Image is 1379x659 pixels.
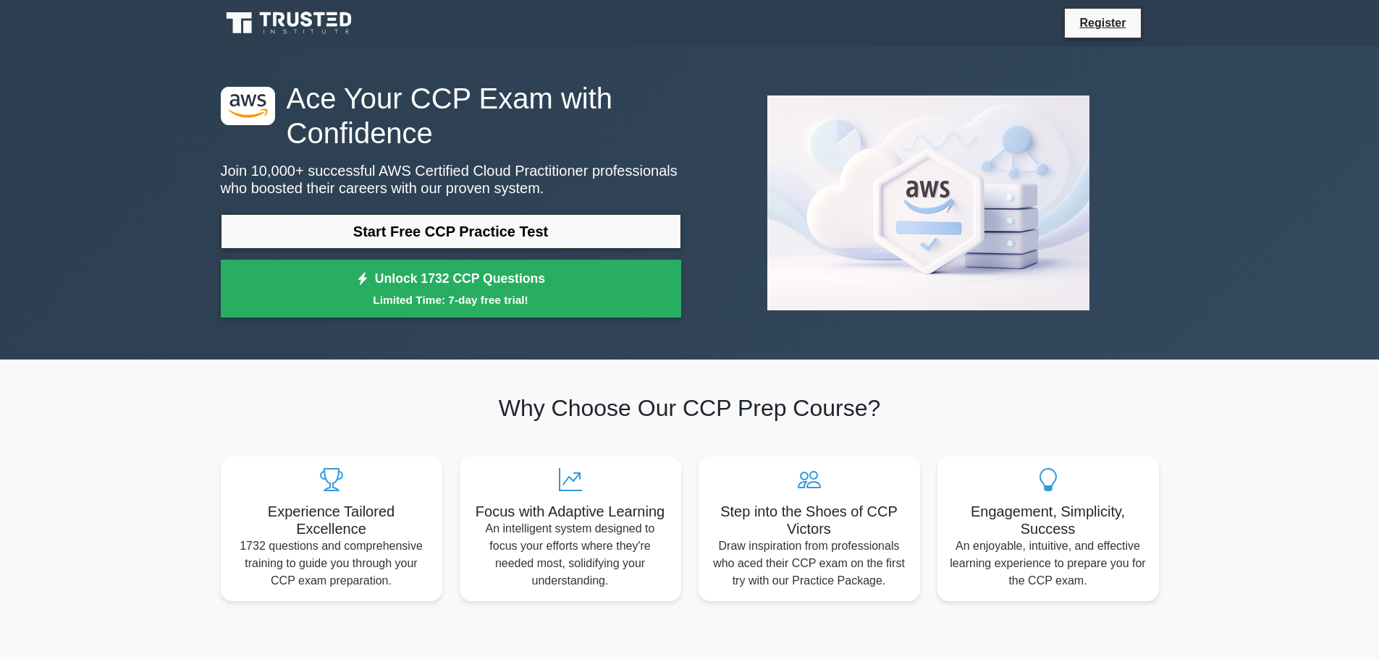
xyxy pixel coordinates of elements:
p: Draw inspiration from professionals who aced their CCP exam on the first try with our Practice Pa... [710,537,908,590]
h5: Engagement, Simplicity, Success [949,503,1147,537]
h5: Focus with Adaptive Learning [471,503,670,520]
small: Limited Time: 7-day free trial! [239,292,663,308]
p: Join 10,000+ successful AWS Certified Cloud Practitioner professionals who boosted their careers ... [221,162,681,197]
h2: Why Choose Our CCP Prep Course? [221,394,1159,422]
a: Register [1071,14,1134,32]
a: Unlock 1732 CCP QuestionsLimited Time: 7-day free trial! [221,260,681,318]
a: Start Free CCP Practice Test [221,214,681,249]
h1: Ace Your CCP Exam with Confidence [221,81,681,150]
h5: Experience Tailored Excellence [232,503,431,537]
p: An intelligent system designed to focus your efforts where they're needed most, solidifying your ... [471,520,670,590]
p: An enjoyable, intuitive, and effective learning experience to prepare you for the CCP exam. [949,537,1147,590]
img: AWS Certified Cloud Practitioner Preview [756,84,1101,322]
p: 1732 questions and comprehensive training to guide you through your CCP exam preparation. [232,537,431,590]
h5: Step into the Shoes of CCP Victors [710,503,908,537]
